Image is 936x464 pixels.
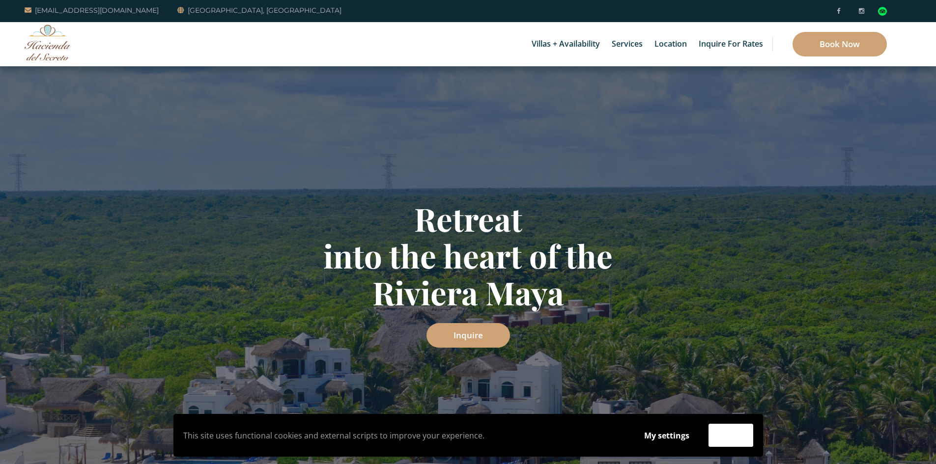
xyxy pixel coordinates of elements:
a: Villas + Availability [527,22,605,66]
h1: Retreat into the heart of the Riviera Maya [181,200,756,311]
div: Read traveler reviews on Tripadvisor [878,7,887,16]
p: This site uses functional cookies and external scripts to improve your experience. [183,428,625,443]
button: My settings [635,424,699,447]
a: Inquire for Rates [694,22,768,66]
button: Accept [709,424,753,447]
a: [EMAIL_ADDRESS][DOMAIN_NAME] [25,4,159,16]
a: Location [650,22,692,66]
img: Awesome Logo [25,25,71,60]
img: Tripadvisor_logomark.svg [878,7,887,16]
a: Inquire [426,323,510,348]
a: Book Now [793,32,887,56]
a: Services [607,22,648,66]
a: [GEOGRAPHIC_DATA], [GEOGRAPHIC_DATA] [177,4,341,16]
